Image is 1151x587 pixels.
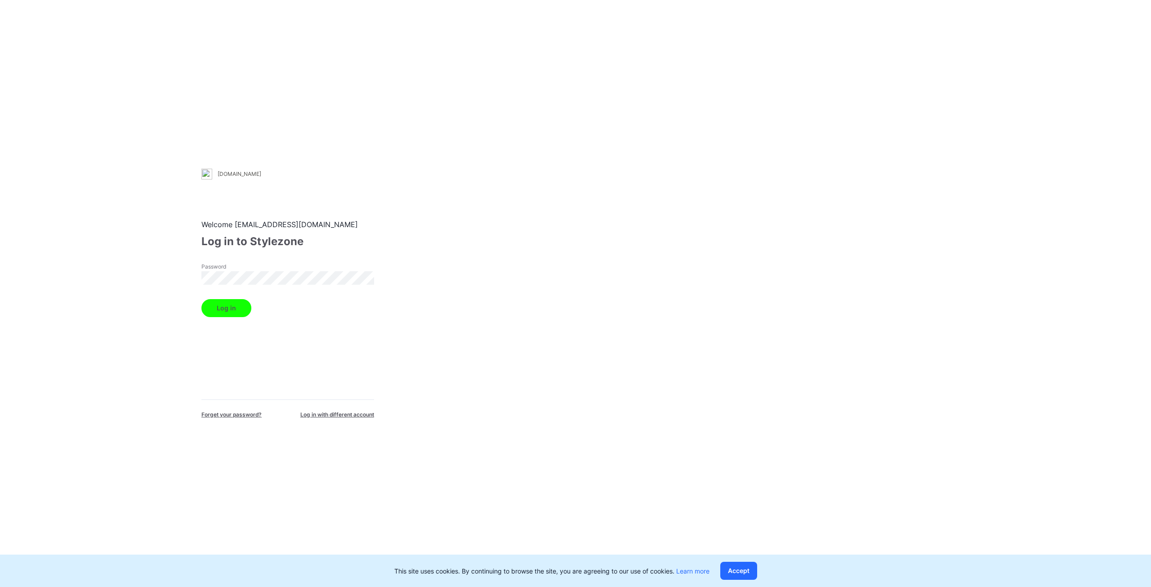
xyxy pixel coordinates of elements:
p: This site uses cookies. By continuing to browse the site, you are agreeing to our use of cookies. [394,566,709,576]
img: stylezone-logo.562084cfcfab977791bfbf7441f1a819.svg [201,169,212,179]
a: [DOMAIN_NAME] [201,169,374,179]
a: Learn more [676,567,709,575]
div: [DOMAIN_NAME] [218,170,261,177]
div: Log in to Stylezone [201,233,374,250]
img: browzwear-logo.e42bd6dac1945053ebaf764b6aa21510.svg [1016,22,1129,30]
button: Accept [720,562,757,580]
button: Log in [201,299,251,317]
span: Forget your password? [201,411,262,419]
span: Log in with different account [300,411,374,419]
label: Password [201,263,226,270]
div: Welcome [EMAIL_ADDRESS][DOMAIN_NAME] [201,219,374,230]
